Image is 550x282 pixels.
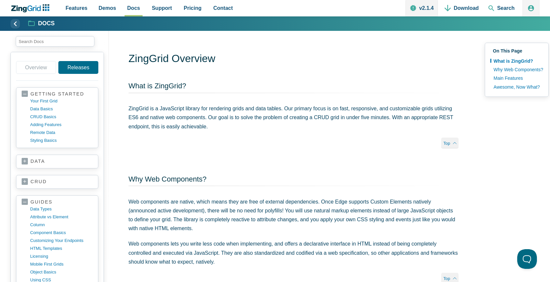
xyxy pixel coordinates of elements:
input: search input [16,36,94,47]
a: data basics [30,105,93,113]
a: data types [30,205,93,213]
a: Main Features [490,74,543,82]
a: What is ZingGrid? [490,57,543,65]
a: guides [22,199,93,205]
a: Why Web Components? [128,175,206,183]
a: getting started [22,91,93,97]
a: mobile first grids [30,260,93,268]
a: Why Web Components? [490,65,543,74]
a: HTML templates [30,245,93,252]
a: Docs [29,20,55,28]
a: licensing [30,252,93,260]
a: column [30,221,93,229]
h1: ZingGrid Overview [128,52,459,67]
span: Features [66,4,88,12]
a: Releases [58,61,98,74]
a: your first grid [30,97,93,105]
a: adding features [30,121,93,129]
span: Pricing [184,4,202,12]
a: customizing your endpoints [30,237,93,245]
p: ZingGrid is a JavaScript library for rendering grids and data tables. Our primary focus is on fas... [128,104,459,131]
a: object basics [30,268,93,276]
a: Attribute vs Element [30,213,93,221]
iframe: Toggle Customer Support [517,249,537,269]
span: Support [152,4,172,12]
span: Demos [99,4,116,12]
a: crud [22,179,93,185]
a: remote data [30,129,93,137]
a: styling basics [30,137,93,144]
a: ZingChart Logo. Click to return to the homepage [10,4,53,12]
a: Awesome, Now What? [490,83,543,91]
strong: Docs [38,21,55,27]
a: data [22,158,93,165]
span: Contact [213,4,233,12]
a: What is ZingGrid? [128,82,186,90]
a: Overview [16,61,56,74]
p: Web components are native, which means they are free of external dependencies. Once Edge supports... [128,197,459,233]
p: Web components lets you write less code when implementing, and offers a declarative interface in ... [128,239,459,266]
span: Docs [127,4,140,12]
a: component basics [30,229,93,237]
a: CRUD basics [30,113,93,121]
